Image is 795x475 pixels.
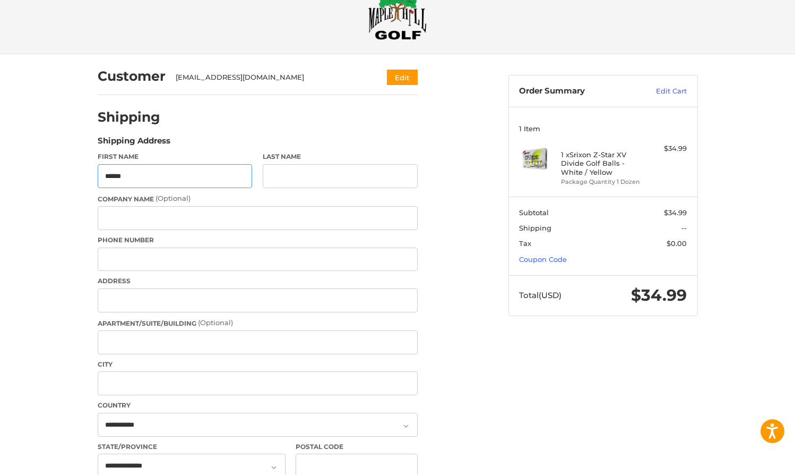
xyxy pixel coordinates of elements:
span: Total (USD) [519,290,561,300]
label: Postal Code [296,442,418,452]
button: Edit [387,70,418,85]
small: (Optional) [198,318,233,327]
small: (Optional) [155,194,191,202]
label: Country [98,401,418,410]
span: $0.00 [667,239,687,248]
a: Edit Cart [633,86,687,97]
span: $34.99 [631,285,687,305]
h3: 1 Item [519,124,687,133]
span: -- [681,224,687,232]
span: Tax [519,239,531,248]
label: Apartment/Suite/Building [98,318,418,328]
label: State/Province [98,442,286,452]
h3: Order Summary [519,86,633,97]
label: Last Name [263,152,418,162]
label: City [98,360,418,369]
label: Company Name [98,193,418,204]
span: Subtotal [519,208,549,217]
h4: 1 x Srixon Z-Star XV Divide Golf Balls - White / Yellow [561,150,642,176]
li: Package Quantity 1 Dozen [561,177,642,186]
h2: Shipping [98,109,160,125]
a: Coupon Code [519,255,567,264]
h2: Customer [98,68,166,84]
legend: Shipping Address [98,135,170,152]
label: Phone Number [98,235,418,245]
div: $34.99 [645,143,687,154]
span: Shipping [519,224,551,232]
span: $34.99 [664,208,687,217]
label: Address [98,276,418,286]
label: First Name [98,152,253,162]
div: [EMAIL_ADDRESS][DOMAIN_NAME] [176,72,366,83]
